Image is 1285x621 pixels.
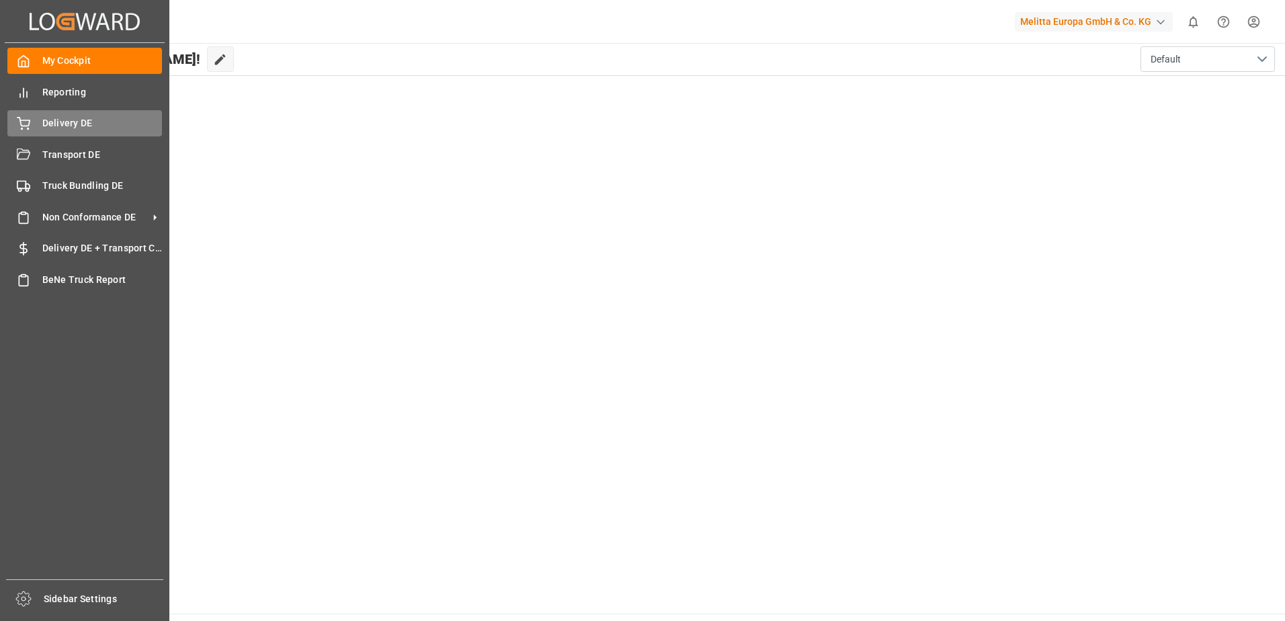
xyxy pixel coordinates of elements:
[7,141,162,167] a: Transport DE
[7,79,162,105] a: Reporting
[56,46,200,72] span: Hello [PERSON_NAME]!
[42,241,163,255] span: Delivery DE + Transport Cost
[1208,7,1239,37] button: Help Center
[7,110,162,136] a: Delivery DE
[44,592,164,606] span: Sidebar Settings
[1015,12,1173,32] div: Melitta Europa GmbH & Co. KG
[1178,7,1208,37] button: show 0 new notifications
[1141,46,1275,72] button: open menu
[42,54,163,68] span: My Cockpit
[7,235,162,261] a: Delivery DE + Transport Cost
[7,266,162,292] a: BeNe Truck Report
[42,148,163,162] span: Transport DE
[42,116,163,130] span: Delivery DE
[1151,52,1181,67] span: Default
[42,179,163,193] span: Truck Bundling DE
[1015,9,1178,34] button: Melitta Europa GmbH & Co. KG
[42,273,163,287] span: BeNe Truck Report
[7,48,162,74] a: My Cockpit
[42,210,149,224] span: Non Conformance DE
[42,85,163,99] span: Reporting
[7,173,162,199] a: Truck Bundling DE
